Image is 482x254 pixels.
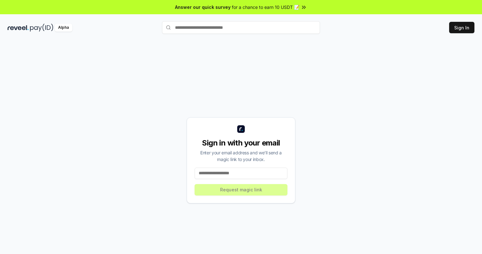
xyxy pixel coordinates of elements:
span: for a chance to earn 10 USDT 📝 [232,4,299,10]
span: Answer our quick survey [175,4,231,10]
div: Enter your email address and we’ll send a magic link to your inbox. [195,149,287,163]
img: logo_small [237,125,245,133]
div: Alpha [55,24,72,32]
img: pay_id [30,24,53,32]
img: reveel_dark [8,24,29,32]
button: Sign In [449,22,474,33]
div: Sign in with your email [195,138,287,148]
